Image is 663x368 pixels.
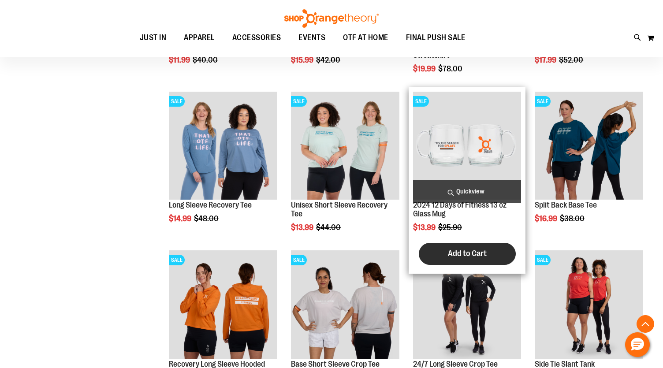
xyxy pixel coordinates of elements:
span: $11.99 [169,56,191,64]
span: SALE [413,96,429,107]
a: Main of 2024 AUGUST Long Sleeve Recovery TeeSALE [169,92,277,201]
div: product [409,87,526,274]
span: SALE [169,255,185,265]
a: JUST IN [131,28,175,48]
span: JUST IN [140,28,167,48]
span: SALE [291,96,307,107]
span: ACCESSORIES [232,28,281,48]
img: Main image of 2024 12 Days of Fitness 13 oz Glass Mug [413,92,521,200]
span: EVENTS [298,28,325,48]
img: Shop Orangetheory [283,9,380,28]
img: Split Back Base Tee [535,92,643,200]
span: $13.99 [291,223,315,232]
span: $15.99 [291,56,315,64]
span: OTF AT HOME [343,28,388,48]
span: FINAL PUSH SALE [406,28,466,48]
img: Main of 2024 AUGUST Unisex Short Sleeve Recovery Tee [291,92,399,200]
span: SALE [535,96,551,107]
span: SALE [291,255,307,265]
a: Long Sleeve Recovery Tee [169,201,252,209]
span: $14.99 [169,214,193,223]
a: FINAL PUSH SALE [397,28,474,48]
a: APPAREL [175,28,223,48]
a: ACCESSORIES [223,28,290,48]
span: $38.00 [560,214,586,223]
span: $44.00 [316,223,342,232]
span: $17.99 [535,56,558,64]
span: Add to Cart [448,249,487,258]
span: SALE [535,255,551,265]
button: Hello, have a question? Let’s chat. [625,332,650,357]
div: product [530,87,648,245]
a: Unisex Short Sleeve Recovery Tee [291,201,387,218]
span: $16.99 [535,214,559,223]
div: product [287,87,404,254]
a: OTF AT HOME [334,28,397,48]
a: Side Tie Slant TankSALE [535,250,643,360]
a: Main of 2024 AUGUST Unisex Short Sleeve Recovery TeeSALE [291,92,399,201]
span: $19.99 [413,64,437,73]
span: APPAREL [184,28,215,48]
a: Quickview [413,180,521,203]
img: Main Image of Base Short Sleeve Crop Tee [291,250,399,359]
span: $42.00 [316,56,342,64]
span: SALE [169,96,185,107]
a: Main image of 2024 12 Days of Fitness 13 oz Glass MugSALE [413,92,521,201]
span: $25.90 [438,223,463,232]
a: Main Image of Base Short Sleeve Crop TeeSALE [291,250,399,360]
a: Main Image of Recovery Long Sleeve Hooded TeeSALE [169,250,277,360]
a: Split Back Base Tee [535,201,597,209]
a: 2024 12 Days of Fitness 13 oz Glass Mug [413,201,507,218]
span: $40.00 [193,56,219,64]
a: 365 Fleece Crewneck Sweatshirt [413,42,484,59]
div: product [164,87,282,245]
img: 24/7 Long Sleeve Crop Tee [413,250,521,359]
span: $52.00 [559,56,585,64]
img: Main of 2024 AUGUST Long Sleeve Recovery Tee [169,92,277,200]
span: $78.00 [438,64,464,73]
a: EVENTS [290,28,334,48]
img: Main Image of Recovery Long Sleeve Hooded Tee [169,250,277,359]
img: Side Tie Slant Tank [535,250,643,359]
span: $13.99 [413,223,437,232]
span: $48.00 [194,214,220,223]
a: 24/7 Long Sleeve Crop TeeSALE [413,250,521,360]
button: Add to Cart [419,243,516,265]
a: Split Back Base TeeSALE [535,92,643,201]
button: Back To Top [637,315,654,333]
